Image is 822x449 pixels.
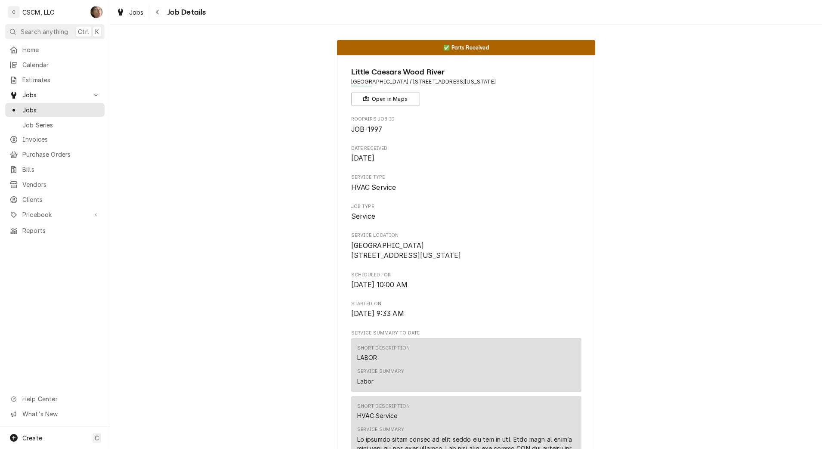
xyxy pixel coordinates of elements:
[5,43,105,57] a: Home
[351,116,581,134] div: Roopairs Job ID
[351,174,581,181] span: Service Type
[22,75,100,84] span: Estimates
[22,226,100,235] span: Reports
[5,103,105,117] a: Jobs
[165,6,206,18] span: Job Details
[357,368,404,375] div: Service Summary
[351,153,581,164] span: Date Received
[5,177,105,192] a: Vendors
[351,174,581,192] div: Service Type
[351,183,581,193] span: Service Type
[22,195,100,204] span: Clients
[351,330,581,337] span: Service Summary To Date
[351,272,581,290] div: Scheduled For
[351,125,382,133] span: JOB-1997
[357,353,377,362] div: LABOR
[351,124,581,135] span: Roopairs Job ID
[357,426,404,433] div: Service Summary
[22,210,87,219] span: Pricebook
[351,145,581,152] span: Date Received
[22,135,100,144] span: Invoices
[5,207,105,222] a: Go to Pricebook
[351,212,376,220] span: Service
[351,232,581,239] span: Service Location
[22,8,54,17] div: CSCM, LLC
[351,280,581,290] span: Scheduled For
[22,165,100,174] span: Bills
[95,434,99,443] span: C
[22,434,42,442] span: Create
[351,272,581,279] span: Scheduled For
[351,203,581,210] span: Job Type
[113,5,147,19] a: Jobs
[351,93,420,105] button: Open in Maps
[90,6,102,18] div: Serra Heyen's Avatar
[90,6,102,18] div: SH
[22,60,100,69] span: Calendar
[351,183,396,192] span: HVAC Service
[5,392,105,406] a: Go to Help Center
[357,403,410,410] div: Short Description
[5,192,105,207] a: Clients
[351,309,581,319] span: Started On
[351,211,581,222] span: Job Type
[351,300,581,307] span: Started On
[8,6,20,18] div: C
[5,223,105,238] a: Reports
[21,27,68,36] span: Search anything
[351,241,581,261] span: Service Location
[351,116,581,123] span: Roopairs Job ID
[357,377,374,386] div: Labor
[5,147,105,161] a: Purchase Orders
[351,242,461,260] span: [GEOGRAPHIC_DATA] [STREET_ADDRESS][US_STATE]
[351,281,408,289] span: [DATE] 10:00 AM
[351,145,581,164] div: Date Received
[351,66,581,105] div: Client Information
[78,27,89,36] span: Ctrl
[22,90,87,99] span: Jobs
[443,45,489,50] span: ✅ Parts Received
[22,409,99,418] span: What's New
[22,45,100,54] span: Home
[22,150,100,159] span: Purchase Orders
[22,180,100,189] span: Vendors
[351,78,581,86] span: Address
[95,27,99,36] span: K
[5,24,105,39] button: Search anythingCtrlK
[5,88,105,102] a: Go to Jobs
[5,118,105,132] a: Job Series
[129,8,144,17] span: Jobs
[22,121,100,130] span: Job Series
[5,73,105,87] a: Estimates
[151,5,165,19] button: Navigate back
[351,232,581,261] div: Service Location
[357,411,398,420] div: HVAC Service
[337,40,595,55] div: Status
[22,394,99,403] span: Help Center
[22,105,100,115] span: Jobs
[351,66,581,78] span: Name
[5,407,105,421] a: Go to What's New
[5,162,105,177] a: Bills
[351,154,375,162] span: [DATE]
[351,300,581,319] div: Started On
[5,58,105,72] a: Calendar
[351,203,581,222] div: Job Type
[351,310,404,318] span: [DATE] 9:33 AM
[357,345,410,352] div: Short Description
[5,132,105,146] a: Invoices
